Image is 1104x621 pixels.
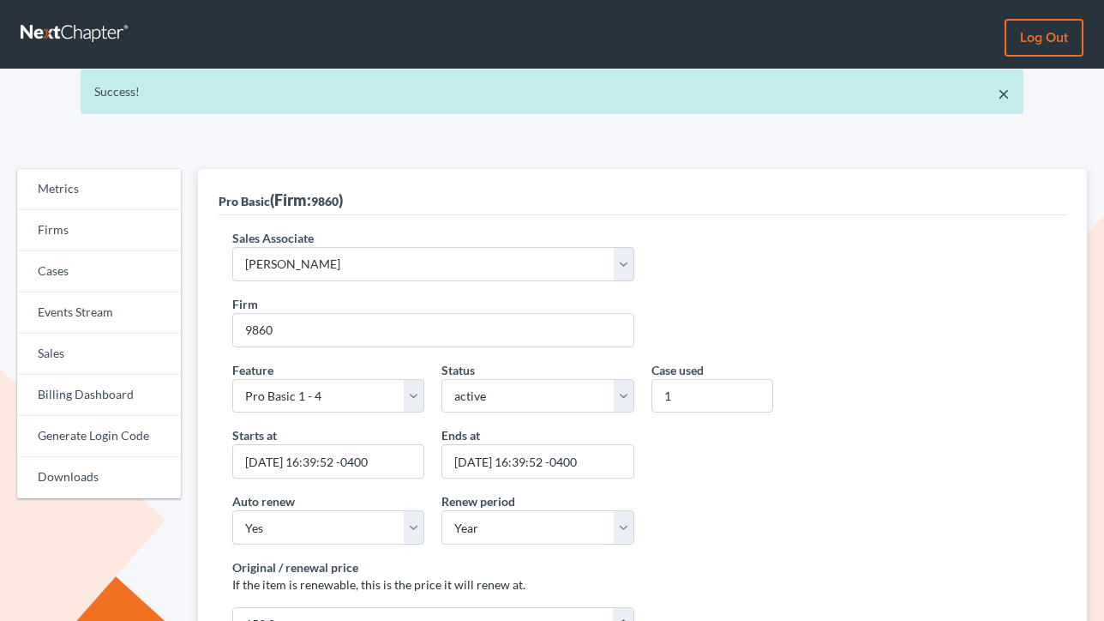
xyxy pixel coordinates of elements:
[441,426,480,444] label: Ends at
[441,444,633,479] input: MM/DD/YYYY
[17,169,181,210] a: Metrics
[232,229,314,247] label: Sales Associate
[17,210,181,251] a: Firms
[17,375,181,416] a: Billing Dashboard
[232,444,424,479] input: MM/DD/YYYY
[651,361,704,379] label: Case used
[998,83,1010,104] a: ×
[651,379,774,413] input: 0
[219,190,343,210] div: (Firm: )
[17,416,181,457] a: Generate Login Code
[232,426,277,444] label: Starts at
[232,313,633,347] input: 1234
[17,334,181,375] a: Sales
[17,251,181,292] a: Cases
[311,194,339,208] span: 9860
[219,194,270,208] span: Pro Basic
[441,361,475,379] label: Status
[232,576,633,594] p: If the item is renewable, this is the price it will renew at.
[232,492,295,510] label: Auto renew
[232,361,273,379] label: Feature
[17,292,181,334] a: Events Stream
[232,295,258,313] label: Firm
[94,83,1010,100] div: Success!
[441,492,515,510] label: Renew period
[17,457,181,498] a: Downloads
[1005,19,1083,57] a: Log out
[232,558,358,576] label: Original / renewal price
